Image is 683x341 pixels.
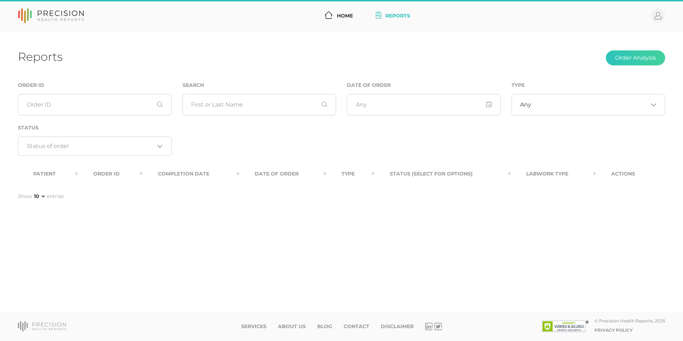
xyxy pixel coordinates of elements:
[317,323,332,330] a: Blog
[326,166,374,182] th: Type
[322,9,356,23] a: Home
[183,82,204,88] label: Search
[239,166,326,182] th: Date Of Order
[344,323,369,330] a: Contact
[511,166,595,182] th: Labwork Type
[512,94,665,115] div: Search for option
[520,101,531,108] span: Any
[18,82,44,88] label: Order ID
[18,94,172,115] input: Order ID
[18,193,64,200] label: Show entries
[594,318,665,323] div: © Precision Health Reports, 2025
[374,166,511,182] th: Status (Select for Options)
[33,193,46,200] select: Showentries
[512,82,525,88] label: Type
[143,166,239,182] th: Completion Date
[18,50,63,64] h1: Reports
[594,327,633,333] a: Privacy Policy
[278,323,306,330] a: About Us
[18,166,78,182] th: Patient
[373,9,413,23] a: Reports
[27,143,155,150] input: Search for option
[347,82,391,88] label: Date of Order
[241,323,266,330] a: Services
[596,166,665,182] th: Actions
[18,125,39,131] label: Status
[183,94,336,115] input: First or Last Name
[347,94,501,115] input: Any
[542,321,589,332] img: SSL site seal - click to verify
[78,166,143,182] th: Order ID
[381,323,414,330] a: Disclaimer
[531,101,648,108] input: Search for option
[606,50,665,65] button: Order Analysis
[18,137,172,156] div: Search for option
